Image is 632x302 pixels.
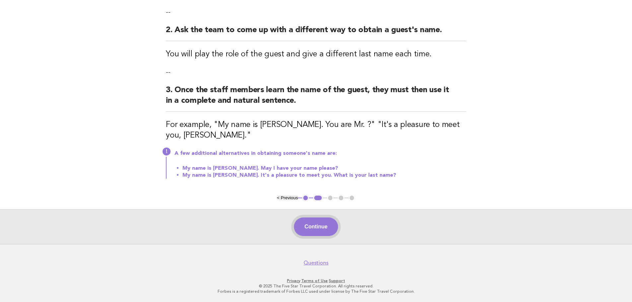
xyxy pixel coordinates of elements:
[113,283,519,289] p: © 2025 The Five Star Travel Corporation. All rights reserved.
[166,25,466,41] h2: 2. Ask the team to come up with a different way to obtain a guest's name.
[304,260,328,266] a: Questions
[166,68,466,77] p: --
[166,120,466,141] h3: For example, "My name is [PERSON_NAME]. You are Mr. ?" "It's a pleasure to meet you, [PERSON_NAME]."
[166,8,466,17] p: --
[301,278,328,283] a: Terms of Use
[302,195,309,201] button: 1
[113,278,519,283] p: · ·
[277,195,298,200] button: < Previous
[182,172,466,179] li: My name is [PERSON_NAME]. It's a pleasure to meet you. What is your last name?
[166,85,466,112] h2: 3. Once the staff members learn the name of the guest, they must then use it in a complete and na...
[166,49,466,60] h3: You will play the role of the guest and give a different last name each time.
[329,278,345,283] a: Support
[294,217,338,236] button: Continue
[182,165,466,172] li: My name is [PERSON_NAME]. May I have your name please?
[313,195,323,201] button: 2
[113,289,519,294] p: Forbes is a registered trademark of Forbes LLC used under license by The Five Star Travel Corpora...
[287,278,300,283] a: Privacy
[175,150,466,157] p: A few additional alternatives in obtaining someone's name are:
